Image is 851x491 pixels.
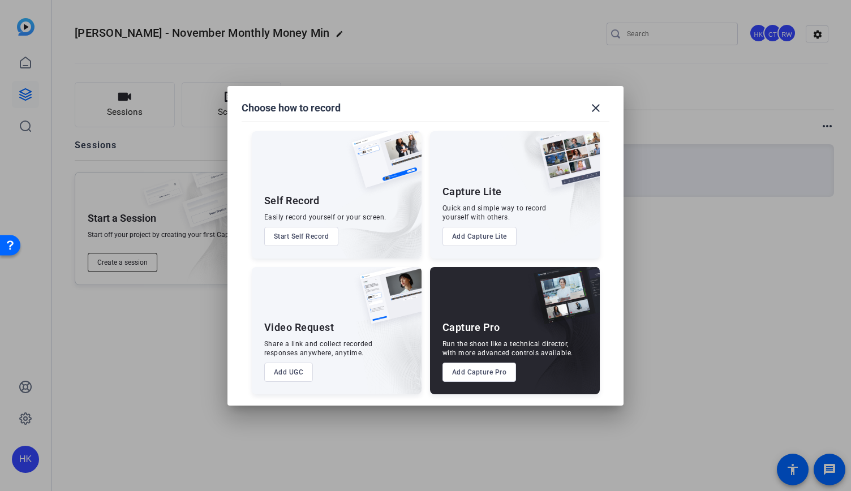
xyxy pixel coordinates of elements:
div: Run the shoot like a technical director, with more advanced controls available. [442,339,573,358]
mat-icon: close [589,101,603,115]
div: Video Request [264,321,334,334]
button: Add Capture Lite [442,227,517,246]
div: Self Record [264,194,320,208]
div: Easily record yourself or your screen. [264,213,386,222]
img: embarkstudio-ugc-content.png [356,302,422,394]
button: Add Capture Pro [442,363,517,382]
div: Capture Pro [442,321,500,334]
div: Quick and simple way to record yourself with others. [442,204,547,222]
div: Share a link and collect recorded responses anywhere, anytime. [264,339,373,358]
img: self-record.png [343,131,422,199]
h1: Choose how to record [242,101,341,115]
button: Start Self Record [264,227,339,246]
img: embarkstudio-capture-pro.png [516,281,600,394]
img: embarkstudio-capture-lite.png [498,131,600,244]
img: capture-pro.png [525,267,600,336]
button: Add UGC [264,363,313,382]
img: ugc-content.png [351,267,422,335]
img: embarkstudio-self-record.png [323,156,422,259]
div: Capture Lite [442,185,502,199]
img: capture-lite.png [530,131,600,200]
